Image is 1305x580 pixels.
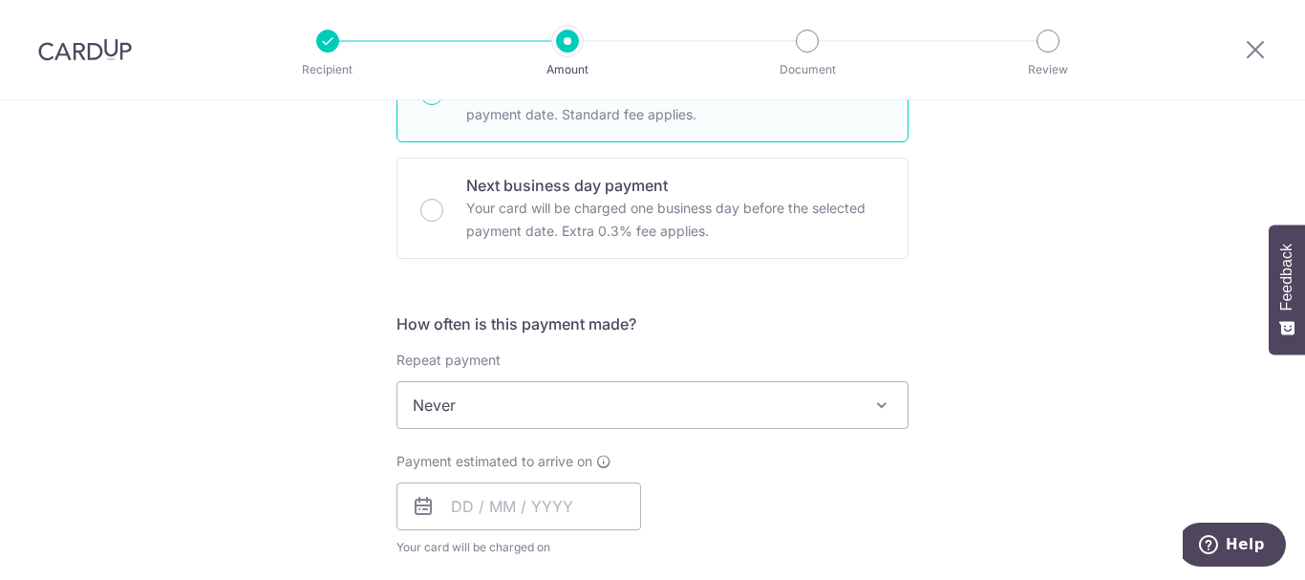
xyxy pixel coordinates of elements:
p: Document [737,60,878,79]
p: Your card will be charged one business day before the selected payment date. Extra 0.3% fee applies. [466,197,885,243]
h5: How often is this payment made? [396,312,909,335]
p: Next business day payment [466,174,885,197]
p: Your card will be charged three business days before the selected payment date. Standard fee appl... [466,80,885,126]
input: DD / MM / YYYY [396,483,641,530]
span: Never [396,381,909,429]
span: Your card will be charged on [396,538,641,557]
p: Amount [497,60,638,79]
span: Feedback [1278,244,1295,311]
p: Recipient [257,60,398,79]
iframe: Opens a widget where you can find more information [1183,523,1286,570]
button: Feedback - Show survey [1269,225,1305,354]
label: Repeat payment [396,351,501,370]
span: Never [397,382,908,428]
img: CardUp [38,38,132,61]
span: Payment estimated to arrive on [396,452,592,471]
p: Review [977,60,1119,79]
